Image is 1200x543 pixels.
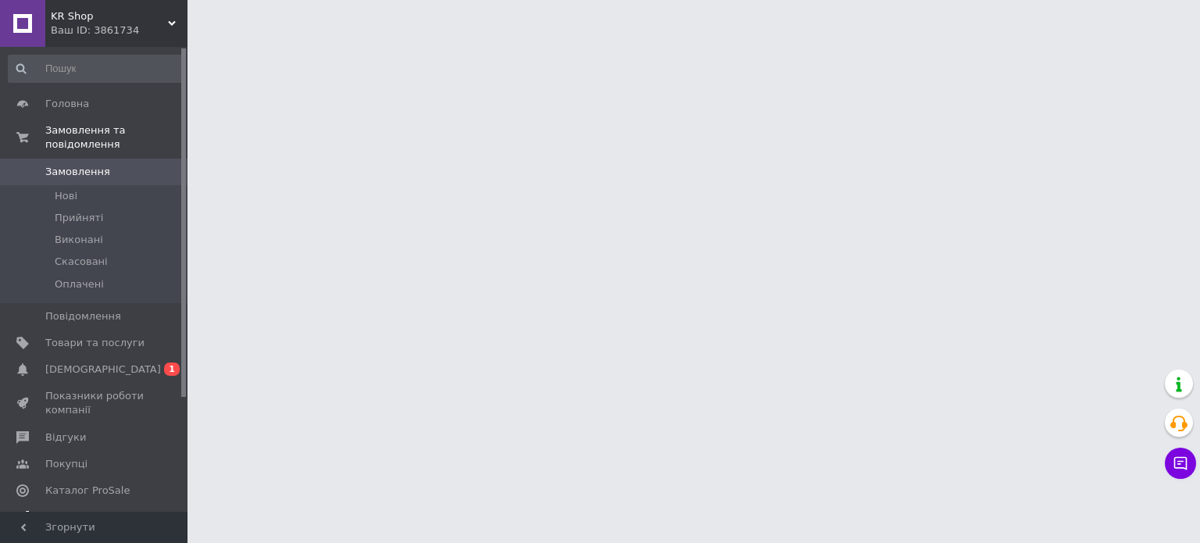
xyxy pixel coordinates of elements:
span: Товари та послуги [45,336,145,350]
span: Оплачені [55,277,104,291]
span: [DEMOGRAPHIC_DATA] [45,363,161,377]
span: KR Shop [51,9,168,23]
span: Аналітика [45,510,99,524]
button: Чат з покупцем [1165,448,1196,479]
span: Нові [55,189,77,203]
div: Ваш ID: 3861734 [51,23,187,38]
input: Пошук [8,55,184,83]
span: Покупці [45,457,87,471]
span: Прийняті [55,211,103,225]
span: Замовлення [45,165,110,179]
span: Показники роботи компанії [45,389,145,417]
span: 1 [164,363,180,376]
span: Виконані [55,233,103,247]
span: Скасовані [55,255,108,269]
span: Каталог ProSale [45,484,130,498]
span: Замовлення та повідомлення [45,123,187,152]
span: Головна [45,97,89,111]
span: Повідомлення [45,309,121,323]
span: Відгуки [45,430,86,445]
